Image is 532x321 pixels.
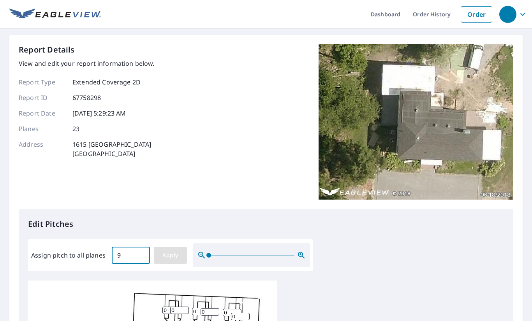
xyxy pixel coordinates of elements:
[19,77,65,87] p: Report Type
[19,93,65,102] p: Report ID
[19,140,65,158] p: Address
[72,124,79,133] p: 23
[9,9,101,20] img: EV Logo
[19,44,75,56] p: Report Details
[154,247,187,264] button: Apply
[19,109,65,118] p: Report Date
[72,93,101,102] p: 67758298
[31,251,106,260] label: Assign pitch to all planes
[72,109,126,118] p: [DATE] 5:29:23 AM
[160,251,181,260] span: Apply
[72,77,141,87] p: Extended Coverage 2D
[19,124,65,133] p: Planes
[28,218,504,230] p: Edit Pitches
[72,140,151,158] p: 1615 [GEOGRAPHIC_DATA] [GEOGRAPHIC_DATA]
[461,6,492,23] a: Order
[19,59,155,68] p: View and edit your report information below.
[319,44,513,200] img: Top image
[112,244,150,266] input: 00.0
